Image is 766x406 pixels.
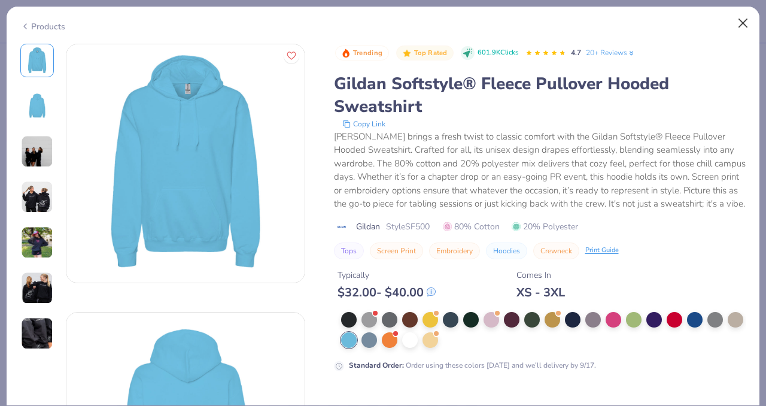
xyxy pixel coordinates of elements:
button: Tops [334,243,364,259]
div: Order using these colors [DATE] and we’ll delivery by 9/17. [349,360,596,371]
div: Comes In [516,269,565,281]
button: Close [732,12,755,35]
strong: Standard Order : [349,360,404,370]
span: Trending [353,50,382,56]
div: Typically [338,269,436,281]
div: Products [20,20,65,33]
button: Hoodies [486,243,527,259]
span: 20% Polyester [512,220,578,233]
img: Back [23,92,51,120]
img: brand logo [334,222,350,232]
span: 80% Cotton [443,220,500,233]
img: User generated content [21,272,53,304]
span: Top Rated [414,50,448,56]
img: Trending sort [341,49,351,58]
div: [PERSON_NAME] brings a fresh twist to classic comfort with the Gildan Softstyle® Fleece Pullover ... [334,130,746,211]
span: 601.9K Clicks [478,48,518,58]
span: Style SF500 [386,220,430,233]
button: Badge Button [335,46,389,61]
div: Gildan Softstyle® Fleece Pullover Hooded Sweatshirt [334,72,746,118]
button: Badge Button [396,46,454,61]
button: copy to clipboard [339,118,389,130]
button: Crewneck [533,243,579,259]
span: 4.7 [571,48,581,57]
span: Gildan [356,220,380,233]
img: Front [23,46,51,75]
img: User generated content [21,226,53,259]
img: User generated content [21,181,53,213]
div: 4.7 Stars [525,44,566,63]
div: $ 32.00 - $ 40.00 [338,285,436,300]
img: Front [66,44,305,283]
div: XS - 3XL [516,285,565,300]
button: Embroidery [429,243,480,259]
div: Print Guide [585,246,619,256]
button: Like [284,48,299,63]
img: User generated content [21,135,53,168]
a: 20+ Reviews [586,47,636,58]
img: Top Rated sort [402,49,412,58]
button: Screen Print [370,243,423,259]
img: User generated content [21,317,53,350]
